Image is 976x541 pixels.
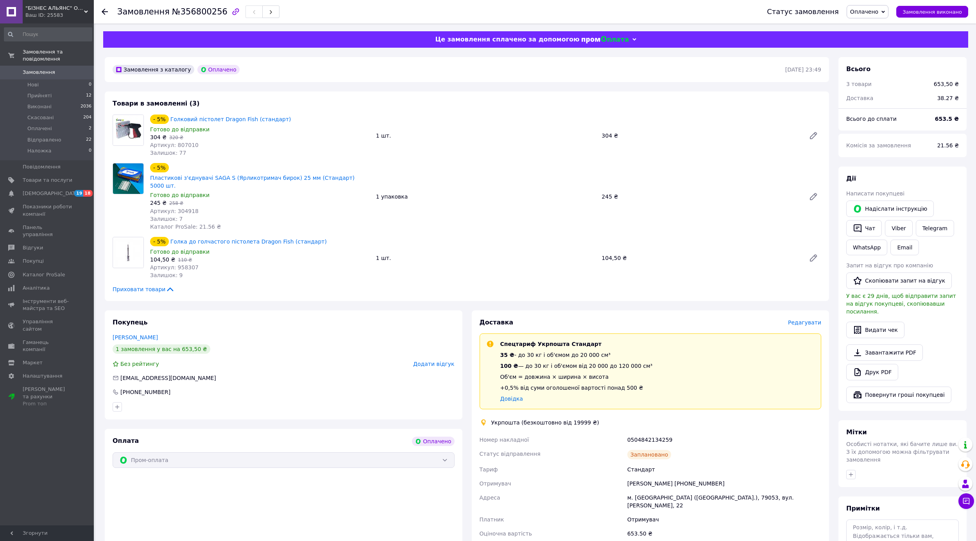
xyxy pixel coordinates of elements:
span: 18 [83,190,92,197]
span: Залишок: 77 [150,150,186,156]
div: 1 шт. [373,253,599,263]
span: Каталог ProSale [23,271,65,278]
span: №356800256 [172,7,227,16]
span: 19 [74,190,83,197]
a: Друк PDF [846,364,898,380]
div: Укрпошта (безкоштовно від 19999 ₴) [489,419,601,426]
img: Пластикові з'єднувачі SAGA S (Ярликотримач бирок) 25 мм (Стандарт) 5000 шт. [113,163,143,194]
span: Платник [480,516,504,523]
span: Отримувач [480,480,511,487]
span: Оплачено [850,9,878,15]
div: Статус замовлення [767,8,839,16]
a: [PERSON_NAME] [113,334,158,340]
span: 320 ₴ [169,135,183,140]
div: Заплановано [627,450,672,459]
span: Всього до сплати [846,116,897,122]
button: Надіслати інструкцію [846,201,934,217]
span: Запит на відгук про компанію [846,262,933,269]
div: 653,50 ₴ [934,80,959,88]
span: Прийняті [27,92,52,99]
span: Панель управління [23,224,72,238]
div: 304 ₴ [598,130,802,141]
span: Виконані [27,103,52,110]
span: Мітки [846,428,867,436]
span: Редагувати [788,319,821,326]
span: Доставка [846,95,873,101]
button: Чат [846,220,882,236]
span: Товари та послуги [23,177,72,184]
button: Email [890,240,919,255]
div: Ваш ID: 25583 [25,12,94,19]
span: Наложка [27,147,52,154]
span: Нові [27,81,39,88]
span: 0 [89,147,91,154]
span: 110 ₴ [178,257,192,263]
div: 104,50 ₴ [598,253,802,263]
a: Завантажити PDF [846,344,923,361]
span: 204 [83,114,91,121]
span: Оплата [113,437,139,444]
span: 258 ₴ [169,201,183,206]
span: 245 ₴ [150,200,167,206]
a: Редагувати [806,128,821,143]
div: 1 упаковка [373,191,599,202]
span: 3 товари [846,81,872,87]
img: Голковий пістолет Dragon Fish (стандарт) [113,115,143,145]
div: 0504842134259 [626,433,823,447]
span: [DEMOGRAPHIC_DATA] [23,190,81,197]
div: 1 шт. [373,130,599,141]
div: - 5% [150,237,169,246]
div: 1 замовлення у вас на 653,50 ₴ [113,344,210,354]
span: Замовлення та повідомлення [23,48,94,63]
span: Без рейтингу [120,361,159,367]
button: Повернути гроші покупцеві [846,387,951,403]
span: Особисті нотатки, які бачите лише ви. З їх допомогою можна фільтрувати замовлення [846,441,958,463]
a: Telegram [916,220,954,236]
span: Тариф [480,466,498,473]
span: Це замовлення сплачено за допомогою [435,36,579,43]
span: Всього [846,65,870,73]
span: 0 [89,81,91,88]
a: Редагувати [806,189,821,204]
div: [PERSON_NAME] [PHONE_NUMBER] [626,477,823,491]
span: [PERSON_NAME] та рахунки [23,386,72,407]
button: Скопіювати запит на відгук [846,272,952,289]
div: 38.27 ₴ [933,90,963,107]
span: Відгуки [23,244,43,251]
span: 22 [86,136,91,143]
span: Замовлення [117,7,170,16]
span: Товари в замовленні (3) [113,100,200,107]
input: Пошук [4,27,92,41]
span: Покупці [23,258,44,265]
span: Повідомлення [23,163,61,170]
span: Налаштування [23,373,63,380]
span: Адреса [480,494,500,501]
span: У вас є 29 днів, щоб відправити запит на відгук покупцеві, скопіювавши посилання. [846,293,956,315]
div: м. [GEOGRAPHIC_DATA] ([GEOGRAPHIC_DATA].), 79053, вул. [PERSON_NAME], 22 [626,491,823,512]
span: Замовлення [23,69,55,76]
span: Інструменти веб-майстра та SEO [23,298,72,312]
div: 245 ₴ [598,191,802,202]
span: Оплачені [27,125,52,132]
span: Номер накладної [480,437,529,443]
div: Оплачено [412,437,454,446]
span: Додати відгук [413,361,454,367]
span: Готово до відправки [150,126,210,133]
span: Статус відправлення [480,451,541,457]
img: evopay logo [582,36,629,43]
div: Оплачено [197,65,240,74]
div: Prom топ [23,400,72,407]
button: Замовлення виконано [896,6,968,18]
div: Об'єм = довжина × ширина × висота [500,373,653,381]
span: Відправлено [27,136,61,143]
span: 12 [86,92,91,99]
a: Голковий пістолет Dragon Fish (стандарт) [170,116,291,122]
span: Залишок: 7 [150,216,183,222]
span: [EMAIL_ADDRESS][DOMAIN_NAME] [120,375,216,381]
div: [PHONE_NUMBER] [120,388,171,396]
span: Каталог ProSale: 21.56 ₴ [150,224,221,230]
span: Залишок: 9 [150,272,183,278]
div: +0,5% від суми оголошеної вартості понад 500 ₴ [500,384,653,392]
a: Довідка [500,396,523,402]
span: Приховати товари [113,285,175,293]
